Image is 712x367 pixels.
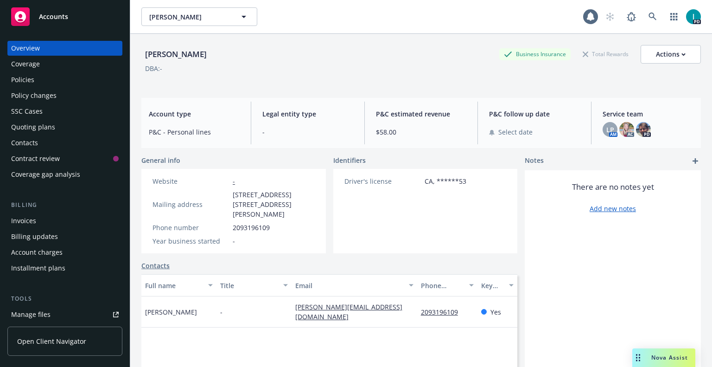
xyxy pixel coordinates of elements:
[7,294,122,303] div: Tools
[632,348,695,367] button: Nova Assist
[578,48,633,60] div: Total Rewards
[295,303,402,321] a: [PERSON_NAME][EMAIL_ADDRESS][DOMAIN_NAME]
[153,223,229,232] div: Phone number
[481,281,504,290] div: Key contact
[7,120,122,135] a: Quoting plans
[141,261,170,270] a: Contacts
[606,125,614,135] span: LP
[489,109,580,119] span: P&C follow up date
[622,7,641,26] a: Report a Bug
[262,109,353,119] span: Legal entity type
[11,151,60,166] div: Contract review
[499,48,571,60] div: Business Insurance
[141,48,210,60] div: [PERSON_NAME]
[233,190,315,219] span: [STREET_ADDRESS] [STREET_ADDRESS][PERSON_NAME]
[11,72,34,87] div: Policies
[686,9,701,24] img: photo
[11,88,57,103] div: Policy changes
[220,281,278,290] div: Title
[7,261,122,276] a: Installment plans
[344,176,421,186] div: Driver's license
[141,274,216,296] button: Full name
[11,229,58,244] div: Billing updates
[665,7,683,26] a: Switch app
[262,127,353,137] span: -
[7,213,122,228] a: Invoices
[590,204,636,213] a: Add new notes
[7,135,122,150] a: Contacts
[141,7,257,26] button: [PERSON_NAME]
[376,127,467,137] span: $58.00
[11,41,40,56] div: Overview
[498,127,533,137] span: Select date
[153,176,229,186] div: Website
[651,354,688,361] span: Nova Assist
[11,213,36,228] div: Invoices
[292,274,417,296] button: Email
[7,200,122,210] div: Billing
[11,245,63,260] div: Account charges
[233,177,235,186] a: -
[643,7,662,26] a: Search
[295,281,403,290] div: Email
[641,45,701,64] button: Actions
[17,336,86,346] span: Open Client Navigator
[7,4,122,30] a: Accounts
[216,274,292,296] button: Title
[145,64,162,73] div: DBA: -
[11,120,55,135] div: Quoting plans
[601,7,619,26] a: Start snowing
[11,261,65,276] div: Installment plans
[11,57,40,71] div: Coverage
[417,274,477,296] button: Phone number
[7,167,122,182] a: Coverage gap analysis
[39,13,68,20] span: Accounts
[632,348,644,367] div: Drag to move
[153,200,229,209] div: Mailing address
[421,281,464,290] div: Phone number
[141,155,180,165] span: General info
[421,308,465,316] a: 2093196109
[11,167,80,182] div: Coverage gap analysis
[376,109,467,119] span: P&C estimated revenue
[149,127,240,137] span: P&C - Personal lines
[11,104,43,119] div: SSC Cases
[149,109,240,119] span: Account type
[603,109,693,119] span: Service team
[149,12,229,22] span: [PERSON_NAME]
[7,57,122,71] a: Coverage
[7,307,122,322] a: Manage files
[690,155,701,167] a: add
[7,104,122,119] a: SSC Cases
[477,274,518,296] button: Key contact
[7,151,122,166] a: Contract review
[7,72,122,87] a: Policies
[145,307,197,317] span: [PERSON_NAME]
[525,155,544,167] span: Notes
[233,223,270,232] span: 2093196109
[7,229,122,244] a: Billing updates
[333,155,366,165] span: Identifiers
[7,245,122,260] a: Account charges
[572,181,654,193] span: There are no notes yet
[11,135,38,150] div: Contacts
[7,88,122,103] a: Policy changes
[636,122,651,137] img: photo
[145,281,203,290] div: Full name
[233,236,235,246] span: -
[656,45,686,63] div: Actions
[490,307,501,317] span: Yes
[619,122,634,137] img: photo
[11,307,51,322] div: Manage files
[7,41,122,56] a: Overview
[153,236,229,246] div: Year business started
[220,307,222,317] span: -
